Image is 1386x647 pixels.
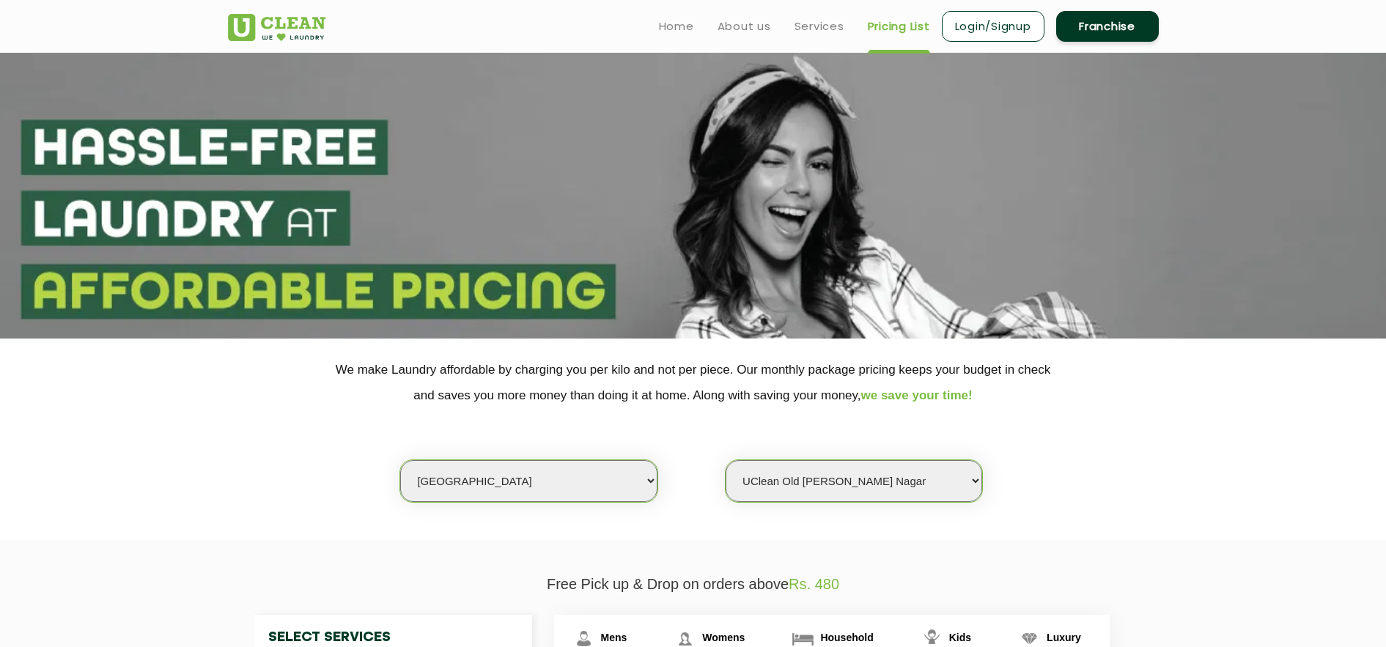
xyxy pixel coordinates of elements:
img: UClean Laundry and Dry Cleaning [228,14,325,41]
span: Rs. 480 [789,576,839,592]
a: About us [718,18,771,35]
a: Home [659,18,694,35]
span: Kids [949,632,971,643]
a: Login/Signup [942,11,1044,42]
span: we save your time! [861,388,973,402]
a: Pricing List [868,18,930,35]
a: Services [795,18,844,35]
span: Luxury [1047,632,1081,643]
span: Mens [601,632,627,643]
span: Household [820,632,873,643]
a: Franchise [1056,11,1159,42]
span: Womens [702,632,745,643]
p: We make Laundry affordable by charging you per kilo and not per piece. Our monthly package pricin... [228,357,1159,408]
p: Free Pick up & Drop on orders above [228,576,1159,593]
